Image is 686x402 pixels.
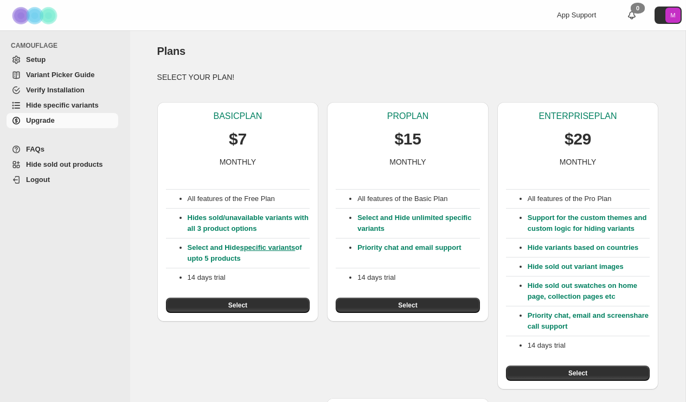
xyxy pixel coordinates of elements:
[357,212,480,234] p: Select and Hide unlimited specific variants
[357,272,480,283] p: 14 days trial
[357,242,480,264] p: Priority chat and email support
[7,83,118,98] a: Verify Installation
[357,193,480,204] p: All features of the Basic Plan
[387,111,428,122] p: PRO PLAN
[389,156,426,167] p: MONTHLY
[626,10,637,21] a: 0
[26,175,50,184] span: Logout
[188,212,310,234] p: Hides sold/unavailable variants with all 3 product options
[26,71,94,79] span: Variant Picker Guide
[528,212,650,234] p: Support for the custom themes and custom logic for hiding variants
[394,128,421,150] p: $15
[188,272,310,283] p: 14 days trial
[7,52,118,67] a: Setup
[26,101,99,109] span: Hide specific variants
[26,160,103,168] span: Hide sold out products
[166,298,310,313] button: Select
[220,156,256,167] p: MONTHLY
[229,128,247,150] p: $7
[7,113,118,128] a: Upgrade
[528,280,650,302] p: Hide sold out swatches on home page, collection pages etc
[528,193,650,204] p: All features of the Pro Plan
[655,7,682,24] button: Avatar with initials M
[228,301,247,310] span: Select
[528,310,650,332] p: Priority chat, email and screenshare call support
[7,157,118,172] a: Hide sold out products
[560,156,596,167] p: MONTHLY
[670,12,675,18] text: M
[7,67,118,83] a: Variant Picker Guide
[506,366,650,381] button: Select
[528,340,650,351] p: 14 days trial
[157,72,659,83] p: SELECT YOUR PLAN!
[631,3,645,14] div: 0
[528,242,650,253] p: Hide variants based on countries
[26,116,55,124] span: Upgrade
[26,86,85,94] span: Verify Installation
[568,369,587,378] span: Select
[188,193,310,204] p: All features of the Free Plan
[188,242,310,264] p: Select and Hide of upto 5 products
[665,8,681,23] span: Avatar with initials M
[557,11,596,19] span: App Support
[7,172,118,187] a: Logout
[336,298,480,313] button: Select
[11,41,123,50] span: CAMOUFLAGE
[26,145,44,153] span: FAQs
[7,98,118,113] a: Hide specific variants
[9,1,63,30] img: Camouflage
[539,111,617,122] p: ENTERPRISE PLAN
[213,111,262,122] p: BASIC PLAN
[398,301,417,310] span: Select
[157,45,185,57] span: Plans
[565,128,591,150] p: $29
[528,261,650,272] p: Hide sold out variant images
[7,142,118,157] a: FAQs
[26,55,46,64] span: Setup
[240,243,295,252] a: specific variants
